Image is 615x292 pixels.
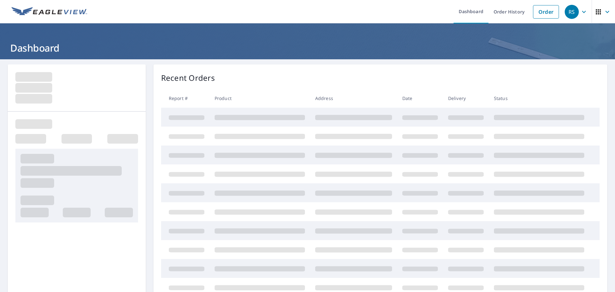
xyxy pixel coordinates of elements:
[310,89,397,108] th: Address
[533,5,559,19] a: Order
[161,72,215,84] p: Recent Orders
[489,89,589,108] th: Status
[397,89,443,108] th: Date
[443,89,489,108] th: Delivery
[161,89,209,108] th: Report #
[209,89,310,108] th: Product
[8,41,607,54] h1: Dashboard
[565,5,579,19] div: RS
[12,7,87,17] img: EV Logo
